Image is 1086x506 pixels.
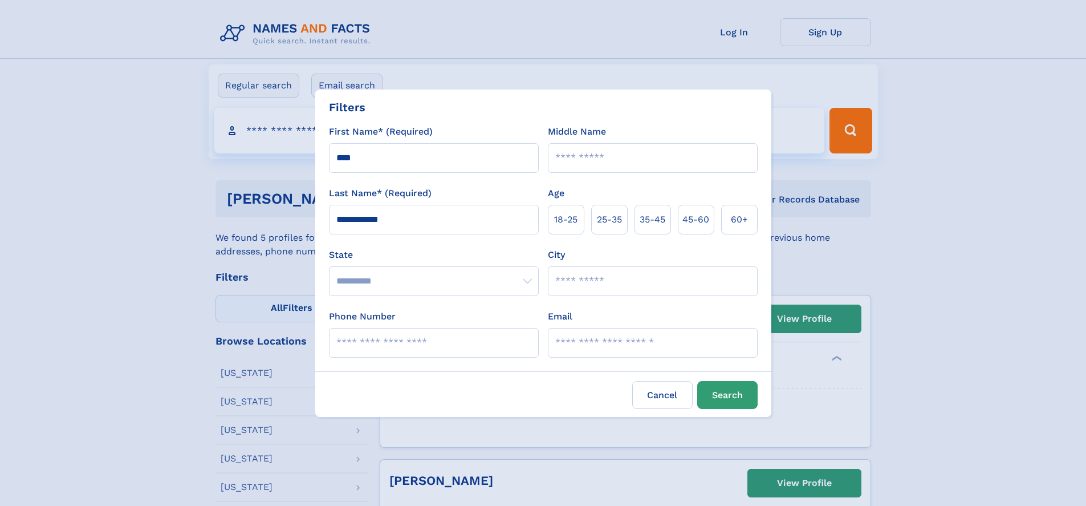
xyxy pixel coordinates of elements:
[329,187,432,200] label: Last Name* (Required)
[640,213,665,226] span: 35‑45
[597,213,622,226] span: 25‑35
[632,381,693,409] label: Cancel
[554,213,577,226] span: 18‑25
[548,248,565,262] label: City
[329,310,396,323] label: Phone Number
[697,381,758,409] button: Search
[329,125,433,139] label: First Name* (Required)
[329,99,365,116] div: Filters
[682,213,709,226] span: 45‑60
[548,125,606,139] label: Middle Name
[548,187,564,200] label: Age
[548,310,572,323] label: Email
[731,213,748,226] span: 60+
[329,248,539,262] label: State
